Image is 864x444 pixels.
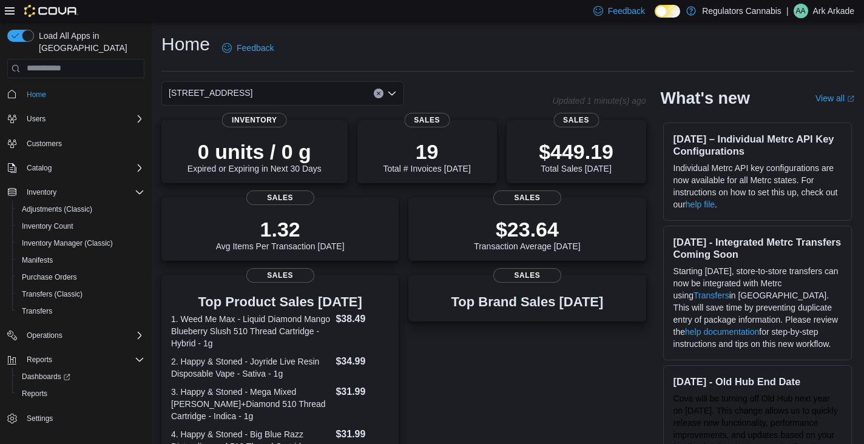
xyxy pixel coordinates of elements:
[685,327,759,337] a: help documentation
[474,217,581,251] div: Transaction Average [DATE]
[171,355,331,380] dt: 2. Happy & Stoned - Joyride Live Resin Disposable Vape - Sativa - 1g
[27,355,52,365] span: Reports
[171,386,331,422] dt: 3. Happy & Stoned - Mega Mixed [PERSON_NAME]+Diamond 510 Thread Cartridge - Indica - 1g
[336,385,389,399] dd: $31.99
[655,5,680,18] input: Dark Mode
[336,354,389,369] dd: $34.99
[22,352,144,367] span: Reports
[22,87,51,102] a: Home
[387,89,397,98] button: Open list of options
[661,89,750,108] h2: What's new
[12,303,149,320] button: Transfers
[22,411,58,426] a: Settings
[171,295,389,309] h3: Top Product Sales [DATE]
[539,140,613,173] div: Total Sales [DATE]
[216,217,345,251] div: Avg Items Per Transaction [DATE]
[27,139,62,149] span: Customers
[12,286,149,303] button: Transfers (Classic)
[17,253,58,267] a: Manifests
[17,287,144,301] span: Transfers (Classic)
[22,328,144,343] span: Operations
[169,86,252,100] span: [STREET_ADDRESS]
[216,217,345,241] p: 1.32
[22,87,144,102] span: Home
[673,133,842,157] h3: [DATE] – Individual Metrc API Key Configurations
[815,93,854,103] a: View allExternal link
[17,236,118,251] a: Inventory Manager (Classic)
[673,236,842,260] h3: [DATE] - Integrated Metrc Transfers Coming Soon
[374,89,383,98] button: Clear input
[22,289,83,299] span: Transfers (Classic)
[17,270,82,284] a: Purchase Orders
[17,270,144,284] span: Purchase Orders
[2,160,149,177] button: Catalog
[493,268,561,283] span: Sales
[17,304,144,318] span: Transfers
[237,42,274,54] span: Feedback
[22,161,144,175] span: Catalog
[27,414,53,423] span: Settings
[336,312,389,326] dd: $38.49
[2,327,149,344] button: Operations
[474,217,581,241] p: $23.64
[493,190,561,205] span: Sales
[383,140,470,173] div: Total # Invoices [DATE]
[2,409,149,427] button: Settings
[27,114,46,124] span: Users
[22,328,67,343] button: Operations
[22,136,67,151] a: Customers
[27,90,46,99] span: Home
[22,306,52,316] span: Transfers
[12,235,149,252] button: Inventory Manager (Classic)
[27,187,56,197] span: Inventory
[222,113,287,127] span: Inventory
[22,411,144,426] span: Settings
[34,30,144,54] span: Load All Apps in [GEOGRAPHIC_DATA]
[12,218,149,235] button: Inventory Count
[2,184,149,201] button: Inventory
[673,375,842,388] h3: [DATE] - Old Hub End Date
[451,295,604,309] h3: Top Brand Sales [DATE]
[17,219,144,234] span: Inventory Count
[22,185,61,200] button: Inventory
[22,136,144,151] span: Customers
[673,162,842,210] p: Individual Metrc API key configurations are now available for all Metrc states. For instructions ...
[847,95,854,103] svg: External link
[336,427,389,442] dd: $31.99
[794,4,808,18] div: Ark Arkade
[786,4,789,18] p: |
[22,272,77,282] span: Purchase Orders
[673,265,842,350] p: Starting [DATE], store-to-store transfers can now be integrated with Metrc using in [GEOGRAPHIC_D...
[17,369,144,384] span: Dashboards
[17,236,144,251] span: Inventory Manager (Classic)
[404,113,450,127] span: Sales
[702,4,781,18] p: Regulators Cannabis
[2,110,149,127] button: Users
[539,140,613,164] p: $449.19
[22,112,144,126] span: Users
[552,96,646,106] p: Updated 1 minute(s) ago
[608,5,645,17] span: Feedback
[22,221,73,231] span: Inventory Count
[27,331,62,340] span: Operations
[22,352,57,367] button: Reports
[17,386,52,401] a: Reports
[187,140,322,164] p: 0 units / 0 g
[171,313,331,349] dt: 1. Weed Me Max - Liquid Diamond Mango Blueberry Slush 510 Thread Cartridge - Hybrid - 1g
[2,86,149,103] button: Home
[22,112,50,126] button: Users
[22,389,47,399] span: Reports
[17,202,97,217] a: Adjustments (Classic)
[2,135,149,152] button: Customers
[12,368,149,385] a: Dashboards
[24,5,78,17] img: Cova
[246,190,314,205] span: Sales
[187,140,322,173] div: Expired or Expiring in Next 30 Days
[12,201,149,218] button: Adjustments (Classic)
[161,32,210,56] h1: Home
[22,161,56,175] button: Catalog
[22,204,92,214] span: Adjustments (Classic)
[17,202,144,217] span: Adjustments (Classic)
[17,369,75,384] a: Dashboards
